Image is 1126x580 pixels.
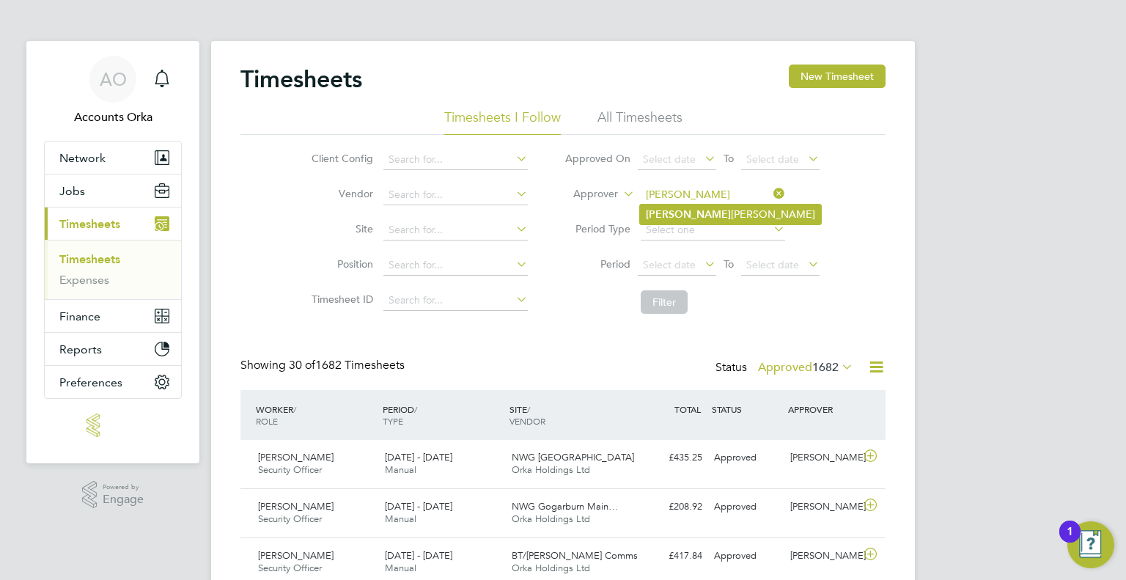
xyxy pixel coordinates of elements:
div: £208.92 [632,495,708,519]
div: 1 [1067,532,1073,551]
span: TOTAL [674,403,701,415]
input: Select one [641,220,785,241]
span: To [719,254,738,274]
span: [DATE] - [DATE] [385,549,452,562]
span: Network [59,151,106,165]
div: Timesheets [45,240,181,299]
button: Reports [45,333,181,365]
span: AO [100,70,127,89]
label: Period Type [564,222,630,235]
button: Network [45,142,181,174]
div: WORKER [252,396,379,434]
a: Timesheets [59,252,120,266]
label: Approved On [564,152,630,165]
span: To [719,149,738,168]
button: Timesheets [45,208,181,240]
span: / [527,403,530,415]
label: Site [307,222,373,235]
button: Preferences [45,366,181,398]
div: [PERSON_NAME] [784,544,861,568]
span: Preferences [59,375,122,389]
span: NWG [GEOGRAPHIC_DATA] [512,451,634,463]
label: Approved [758,360,853,375]
span: Jobs [59,184,85,198]
span: / [293,403,296,415]
span: Finance [59,309,100,323]
span: ROLE [256,415,278,427]
a: AOAccounts Orka [44,56,182,126]
button: New Timesheet [789,65,886,88]
div: Approved [708,446,784,470]
button: Jobs [45,175,181,207]
span: Security Officer [258,463,322,476]
span: NWG Gogarburn Main… [512,500,618,513]
li: Timesheets I Follow [444,109,561,135]
span: Accounts Orka [44,109,182,126]
div: £417.84 [632,544,708,568]
label: Approver [552,187,618,202]
div: Approved [708,544,784,568]
div: [PERSON_NAME] [784,495,861,519]
span: Reports [59,342,102,356]
span: Powered by [103,481,144,493]
label: Vendor [307,187,373,200]
a: Go to home page [44,414,182,437]
label: Client Config [307,152,373,165]
li: All Timesheets [597,109,682,135]
input: Search for... [383,290,528,311]
span: 1682 Timesheets [289,358,405,372]
span: [PERSON_NAME] [258,500,334,513]
div: SITE [506,396,633,434]
li: [PERSON_NAME] [640,205,821,224]
span: [DATE] - [DATE] [385,500,452,513]
span: Orka Holdings Ltd [512,513,590,525]
span: Select date [643,258,696,271]
span: / [414,403,417,415]
span: Orka Holdings Ltd [512,463,590,476]
span: Timesheets [59,217,120,231]
button: Open Resource Center, 1 new notification [1067,521,1114,568]
div: APPROVER [784,396,861,422]
span: Security Officer [258,562,322,574]
span: [DATE] - [DATE] [385,451,452,463]
span: Manual [385,513,416,525]
span: Security Officer [258,513,322,525]
label: Timesheet ID [307,293,373,306]
div: PERIOD [379,396,506,434]
div: Approved [708,495,784,519]
span: [PERSON_NAME] [258,549,334,562]
button: Filter [641,290,688,314]
span: Select date [746,258,799,271]
span: Select date [746,153,799,166]
span: TYPE [383,415,403,427]
img: orka-logo-retina.png [87,414,139,437]
nav: Main navigation [26,41,199,463]
span: BT/[PERSON_NAME] Comms [512,549,638,562]
input: Search for... [383,220,528,241]
label: Period [564,257,630,271]
span: 30 of [289,358,315,372]
span: Manual [385,562,416,574]
button: Finance [45,300,181,332]
div: [PERSON_NAME] [784,446,861,470]
input: Search for... [383,255,528,276]
div: Status [715,358,856,378]
div: £435.25 [632,446,708,470]
a: Powered byEngage [82,481,144,509]
input: Search for... [383,185,528,205]
input: Search for... [641,185,785,205]
h2: Timesheets [240,65,362,94]
span: Engage [103,493,144,506]
a: Expenses [59,273,109,287]
span: Orka Holdings Ltd [512,562,590,574]
span: [PERSON_NAME] [258,451,334,463]
b: [PERSON_NAME] [646,208,731,221]
span: 1682 [812,360,839,375]
div: STATUS [708,396,784,422]
label: Position [307,257,373,271]
input: Search for... [383,150,528,170]
span: Manual [385,463,416,476]
span: VENDOR [509,415,545,427]
div: Showing [240,358,408,373]
span: Select date [643,153,696,166]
